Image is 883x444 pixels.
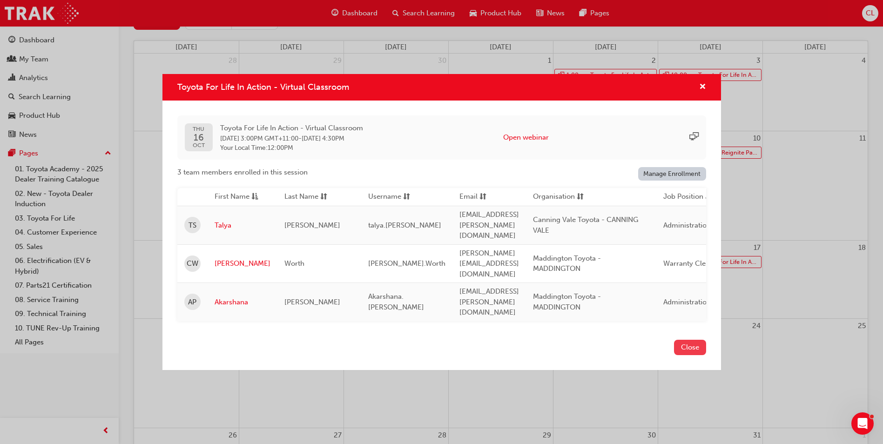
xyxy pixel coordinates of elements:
span: Organisation [533,191,575,203]
span: 16 Oct 2025 3:00PM GMT+11:00 [220,135,298,142]
button: Job Positionsorting-icon [663,191,714,203]
span: Your Local Time : 12:00PM [220,144,363,152]
span: 16 Oct 2025 4:30PM [302,135,344,142]
button: Emailsorting-icon [459,191,511,203]
span: sorting-icon [577,191,584,203]
span: [PERSON_NAME] [284,221,340,229]
span: Toyota For Life In Action - Virtual Classroom [177,82,349,92]
span: Last Name [284,191,318,203]
button: Open webinar [503,132,549,143]
span: TS [189,220,196,231]
a: Manage Enrollment [638,167,706,181]
span: [EMAIL_ADDRESS][PERSON_NAME][DOMAIN_NAME] [459,287,519,316]
span: AP [188,297,196,308]
a: Talya [215,220,270,231]
span: Warranty Clerk, Service Advisor [663,259,765,268]
span: CW [187,258,198,269]
button: cross-icon [699,81,706,93]
div: Toyota For Life In Action - Virtual Classroom [162,74,721,370]
span: Username [368,191,401,203]
span: OCT [193,142,205,148]
div: - [220,123,363,152]
a: Akarshana [215,297,270,308]
span: Worth [284,259,304,268]
span: Maddington Toyota - MADDINGTON [533,292,601,311]
span: cross-icon [699,83,706,92]
span: talya.[PERSON_NAME] [368,221,441,229]
span: Canning Vale Toyota - CANNING VALE [533,215,638,235]
span: sorting-icon [403,191,410,203]
button: Organisationsorting-icon [533,191,584,203]
span: [PERSON_NAME] [284,298,340,306]
span: [PERSON_NAME][EMAIL_ADDRESS][DOMAIN_NAME] [459,249,519,278]
span: Administration Assistant [663,221,741,229]
span: First Name [215,191,249,203]
span: [EMAIL_ADDRESS][PERSON_NAME][DOMAIN_NAME] [459,210,519,240]
span: sorting-icon [320,191,327,203]
span: asc-icon [251,191,258,203]
span: Job Position [663,191,703,203]
iframe: Intercom live chat [851,412,874,435]
span: sessionType_ONLINE_URL-icon [689,132,699,143]
a: [PERSON_NAME] [215,258,270,269]
span: 3 team members enrolled in this session [177,167,308,178]
span: Akarshana.[PERSON_NAME] [368,292,424,311]
span: THU [193,126,205,132]
span: Administration Assistant [663,298,741,306]
span: sorting-icon [705,191,712,203]
span: Email [459,191,478,203]
span: Maddington Toyota - MADDINGTON [533,254,601,273]
button: First Nameasc-icon [215,191,266,203]
button: Usernamesorting-icon [368,191,419,203]
span: 16 [193,133,205,142]
span: Toyota For Life In Action - Virtual Classroom [220,123,363,134]
span: sorting-icon [479,191,486,203]
button: Last Namesorting-icon [284,191,336,203]
button: Close [674,340,706,355]
span: [PERSON_NAME].Worth [368,259,445,268]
